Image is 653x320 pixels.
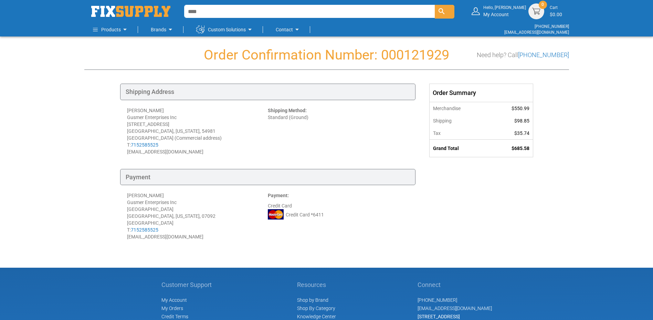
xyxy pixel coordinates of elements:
div: My Account [483,5,526,18]
img: Fix Industrial Supply [91,6,170,17]
a: [EMAIL_ADDRESS][DOMAIN_NAME] [504,30,569,35]
strong: Payment: [268,193,289,198]
span: $685.58 [512,146,529,151]
span: $550.99 [512,106,529,111]
a: Contact [276,23,301,36]
span: $98.85 [514,118,529,124]
div: Shipping Address [120,84,415,100]
a: [PHONE_NUMBER] [518,51,569,58]
span: 0 [541,2,544,8]
small: Cart [550,5,562,11]
th: Merchandise [430,102,489,115]
a: Custom Solutions [196,23,254,36]
h1: Order Confirmation Number: 000121929 [84,47,569,63]
span: $0.00 [550,12,562,17]
strong: Grand Total [433,146,459,151]
div: [PERSON_NAME] Gusmer Enterprises Inc [STREET_ADDRESS] [GEOGRAPHIC_DATA], [US_STATE], 54981 [GEOGR... [127,107,268,155]
a: [EMAIL_ADDRESS][DOMAIN_NAME] [418,306,492,311]
a: Brands [151,23,175,36]
a: Knowledge Center [297,314,336,319]
a: Shop by Brand [297,297,328,303]
span: Credit Card *6411 [286,211,324,218]
div: Standard (Ground) [268,107,409,155]
div: Payment [120,169,415,185]
img: MC [268,209,284,220]
th: Shipping [430,115,489,127]
span: Credit Terms [161,314,188,319]
h5: Connect [418,281,492,288]
h5: Customer Support [161,281,215,288]
a: store logo [91,6,170,17]
div: Credit Card [268,192,409,240]
strong: Shipping Method: [268,108,307,113]
small: Hello, [PERSON_NAME] [483,5,526,11]
div: Order Summary [430,84,533,102]
h3: Need help? Call [477,52,569,58]
a: [PHONE_NUMBER] [535,24,569,29]
a: [PHONE_NUMBER] [418,297,457,303]
div: [PERSON_NAME] Gusmer Enterprises Inc [GEOGRAPHIC_DATA] [GEOGRAPHIC_DATA], [US_STATE], 07092 [GEOG... [127,192,268,240]
a: Products [93,23,129,36]
a: Shop By Category [297,306,335,311]
a: 7152585525 [131,227,158,233]
a: 7152585525 [131,142,158,148]
th: Tax [430,127,489,140]
span: My Orders [161,306,183,311]
span: My Account [161,297,187,303]
h5: Resources [297,281,336,288]
span: $35.74 [514,130,529,136]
